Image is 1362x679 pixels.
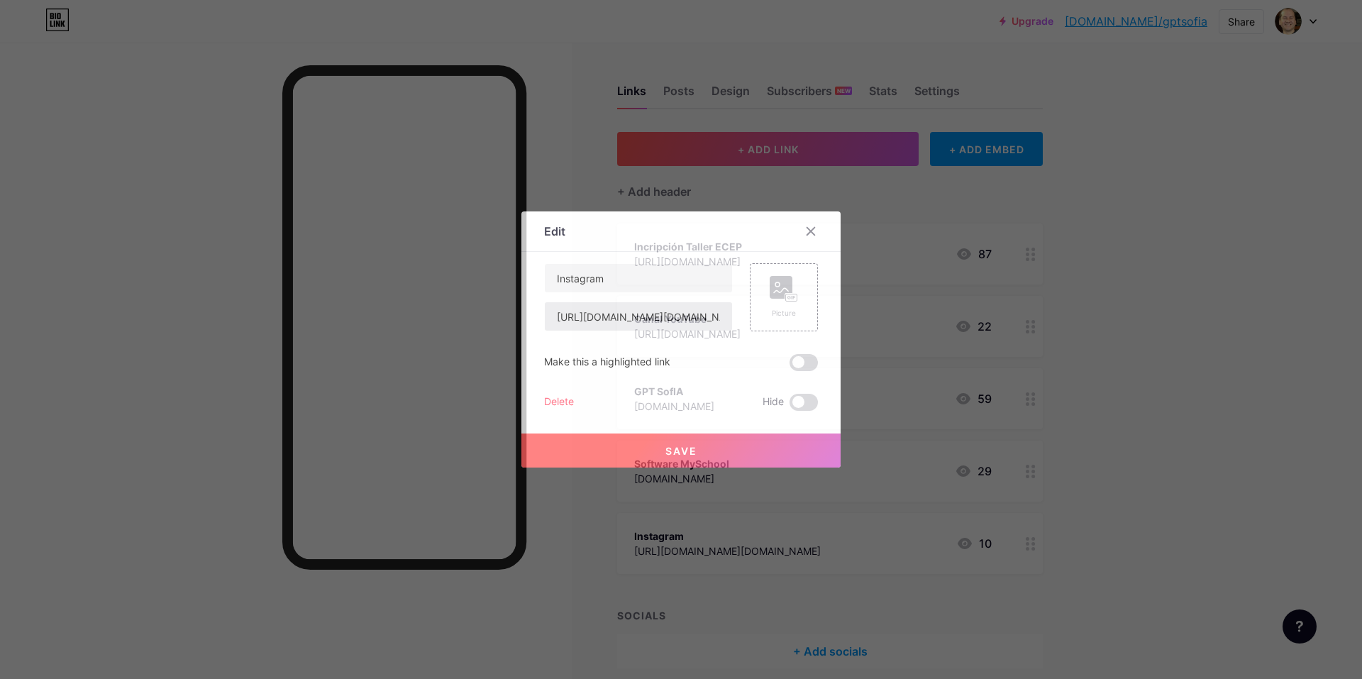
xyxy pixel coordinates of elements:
[544,223,565,240] div: Edit
[544,394,574,411] div: Delete
[544,354,670,371] div: Make this a highlighted link
[665,445,697,457] span: Save
[770,308,798,319] div: Picture
[763,394,784,411] span: Hide
[545,264,732,292] input: Title
[545,302,732,331] input: URL
[521,434,841,468] button: Save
